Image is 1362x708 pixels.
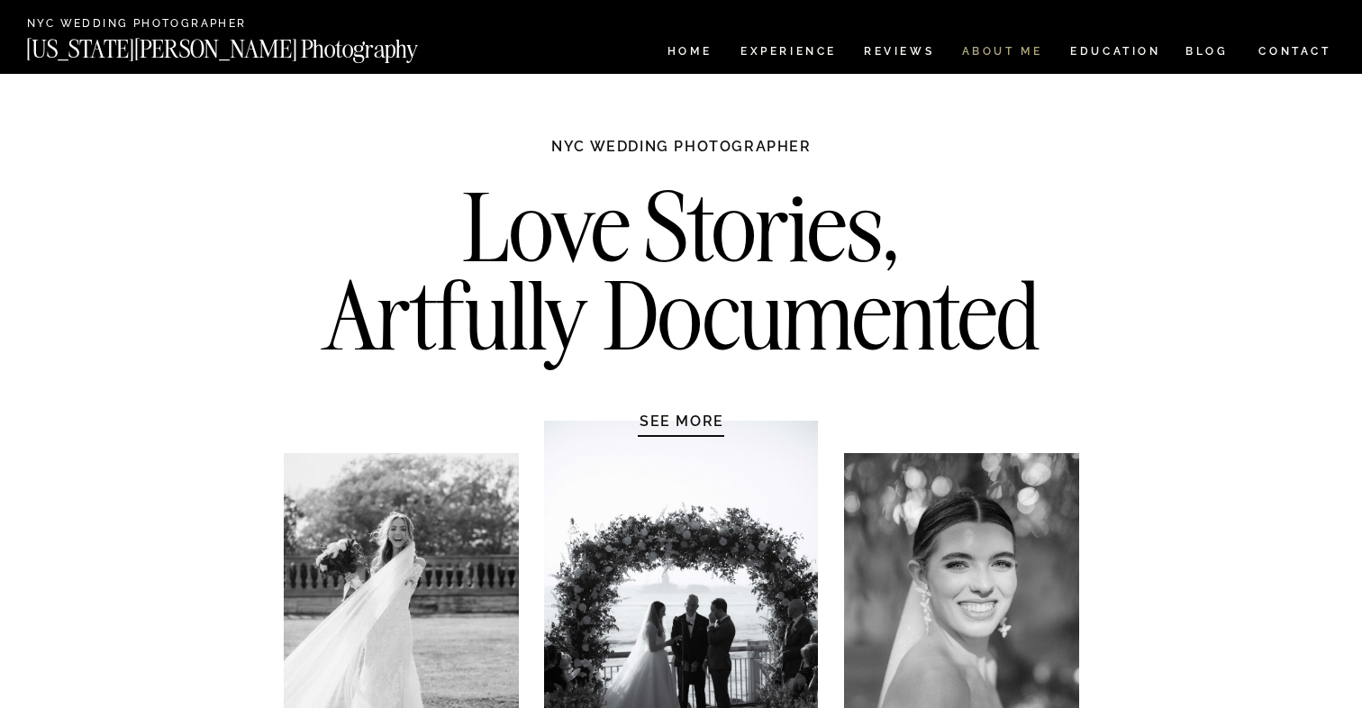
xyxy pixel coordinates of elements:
a: HOME [664,46,715,61]
h1: NYC WEDDING PHOTOGRAPHER [513,137,850,173]
a: Experience [740,46,835,61]
a: NYC Wedding Photographer [27,18,298,32]
a: REVIEWS [864,46,931,61]
a: CONTACT [1258,41,1332,61]
a: EDUCATION [1068,46,1163,61]
h2: Love Stories, Artfully Documented [304,183,1059,372]
a: SEE MORE [596,412,767,430]
a: [US_STATE][PERSON_NAME] Photography [26,37,478,52]
a: BLOG [1185,46,1229,61]
a: ABOUT ME [961,46,1043,61]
